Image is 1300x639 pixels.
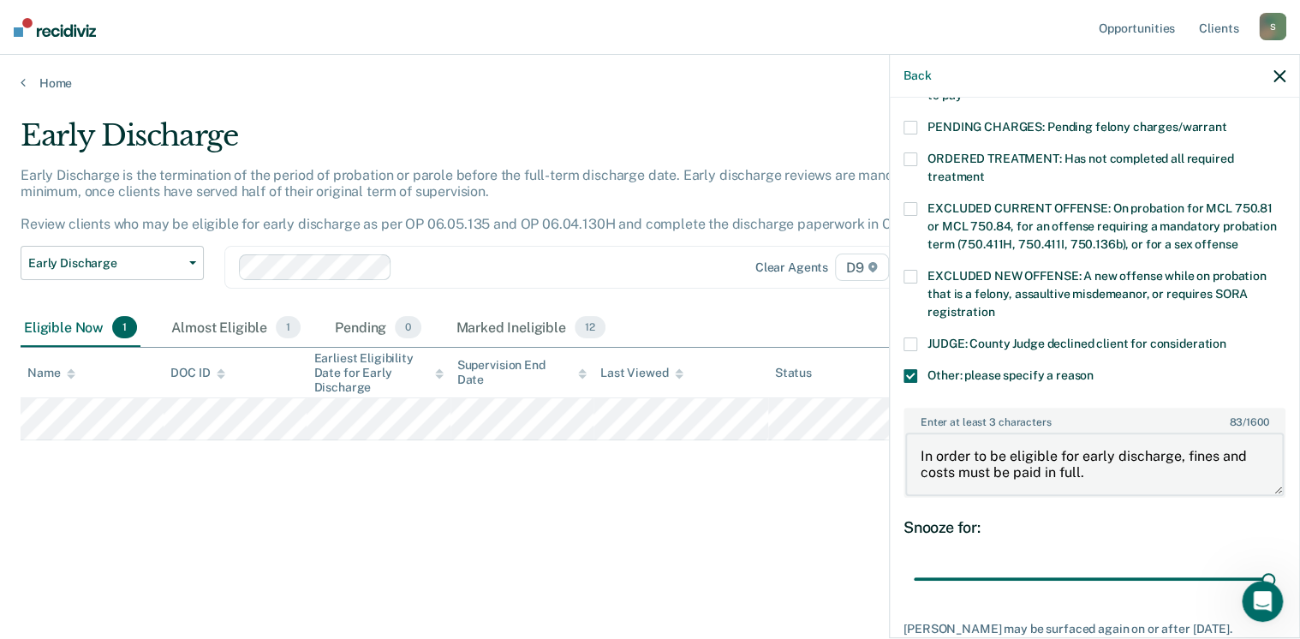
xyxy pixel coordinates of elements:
[21,75,1279,91] a: Home
[775,366,812,380] div: Status
[927,337,1226,350] span: JUDGE: County Judge declined client for consideration
[170,366,225,380] div: DOC ID
[21,118,996,167] div: Early Discharge
[905,433,1284,496] textarea: In order to be eligible for early discharge, fines and costs must be paid in full.
[395,316,421,338] span: 0
[755,260,828,275] div: Clear agents
[313,351,443,394] div: Earliest Eligibility Date for Early Discharge
[927,120,1226,134] span: PENDING CHARGES: Pending felony charges/warrant
[575,316,605,338] span: 12
[600,366,683,380] div: Last Viewed
[168,309,304,347] div: Almost Eligible
[28,256,182,271] span: Early Discharge
[27,366,75,380] div: Name
[927,152,1233,183] span: ORDERED TREATMENT: Has not completed all required treatment
[112,316,137,338] span: 1
[1259,13,1286,40] div: S
[835,254,889,281] span: D9
[903,69,931,83] button: Back
[1229,416,1243,428] span: 83
[21,309,140,347] div: Eligible Now
[903,622,1285,636] div: [PERSON_NAME] may be surfaced again on or after [DATE].
[905,409,1284,428] label: Enter at least 3 characters
[1242,581,1283,622] iframe: Intercom live chat
[927,368,1094,382] span: Other: please specify a reason
[457,358,587,387] div: Supervision End Date
[927,269,1266,319] span: EXCLUDED NEW OFFENSE: A new offense while on probation that is a felony, assaultive misdemeanor, ...
[903,518,1285,537] div: Snooze for:
[1229,416,1268,428] span: / 1600
[276,316,301,338] span: 1
[452,309,608,347] div: Marked Ineligible
[331,309,425,347] div: Pending
[21,167,941,233] p: Early Discharge is the termination of the period of probation or parole before the full-term disc...
[14,18,96,37] img: Recidiviz
[927,201,1276,251] span: EXCLUDED CURRENT OFFENSE: On probation for MCL 750.81 or MCL 750.84, for an offense requiring a m...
